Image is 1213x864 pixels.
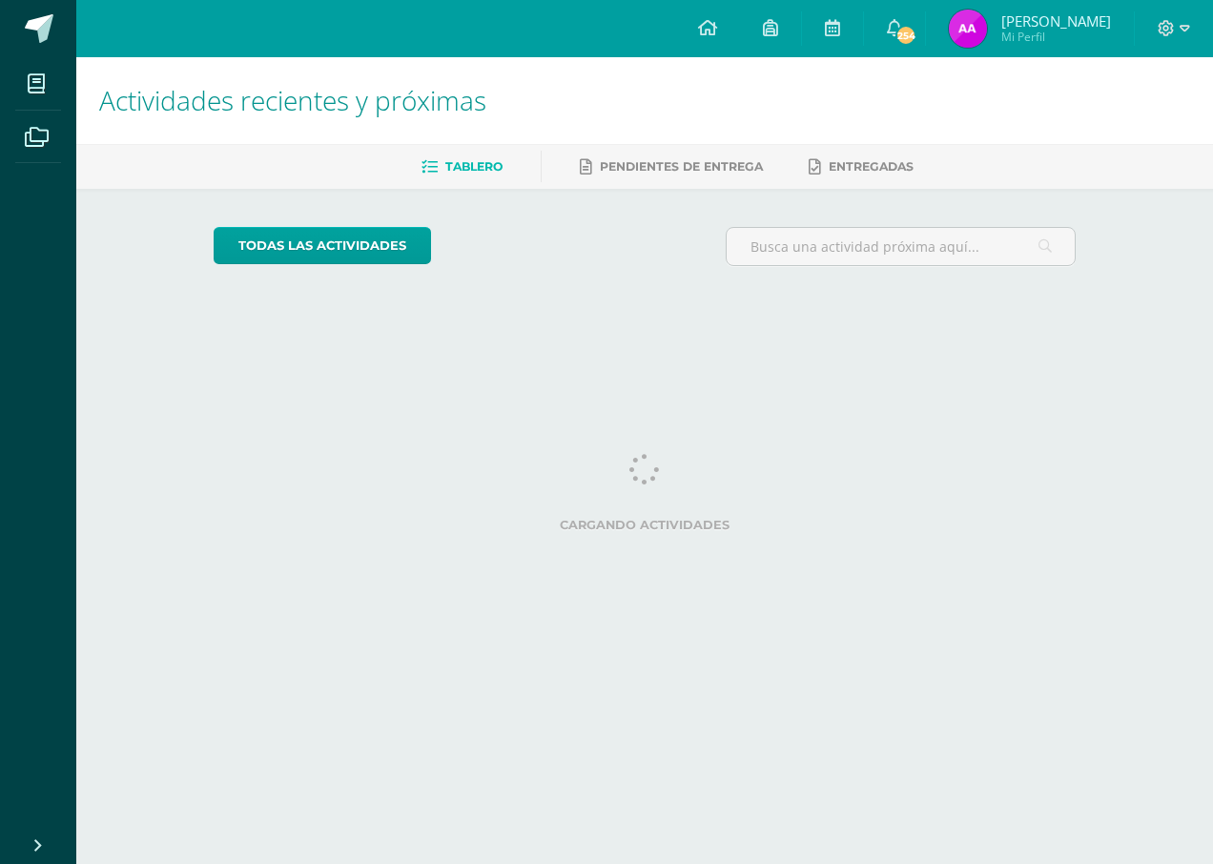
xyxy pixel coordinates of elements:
span: Pendientes de entrega [600,159,763,174]
span: [PERSON_NAME] [1001,11,1111,31]
span: Mi Perfil [1001,29,1111,45]
span: Entregadas [829,159,914,174]
img: 8e80a9d9277904e33eda65f834555777.png [949,10,987,48]
input: Busca una actividad próxima aquí... [727,228,1076,265]
span: 254 [894,25,915,46]
a: Entregadas [809,152,914,182]
span: Actividades recientes y próximas [99,82,486,118]
a: Pendientes de entrega [580,152,763,182]
label: Cargando actividades [214,518,1077,532]
a: Tablero [421,152,503,182]
span: Tablero [445,159,503,174]
a: todas las Actividades [214,227,431,264]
